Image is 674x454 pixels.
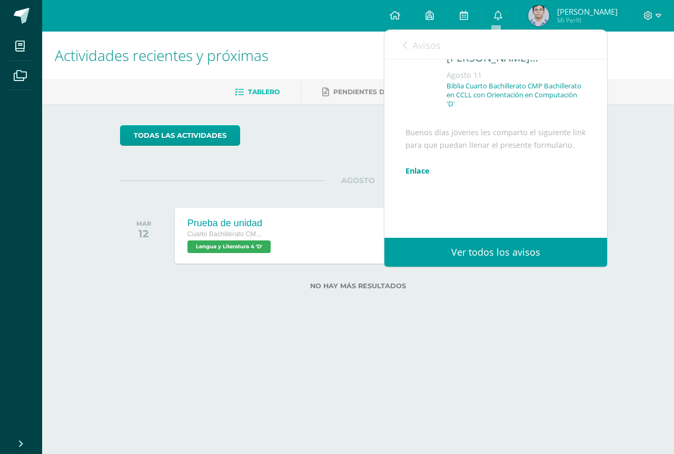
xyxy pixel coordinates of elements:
span: Mi Perfil [557,16,618,25]
span: Cuarto Bachillerato CMP Bachillerato en CCLL con Orientación en Computación [187,230,266,238]
div: Agosto 11 [447,70,586,80]
span: [PERSON_NAME] [557,6,618,17]
span: AGOSTO [324,176,392,185]
span: Actividades recientes y próximas [55,45,269,65]
span: Lengua y Literatura 4 'D' [187,240,271,253]
div: Buenos días jóvenes les comparto el siguiente link para que puedan llenar el presente formulario. [405,126,586,268]
a: Ver todos los avisos [384,238,607,267]
div: Prueba de unidad [187,218,273,229]
div: 12 [136,227,151,240]
a: Enlace [405,166,430,176]
img: c91b06815f95a291c203c8145eecbbcc.png [528,5,549,26]
a: todas las Actividades [120,125,240,146]
span: Pendientes de entrega [333,88,423,96]
label: No hay más resultados [120,282,597,290]
a: Pendientes de entrega [322,84,423,100]
span: Avisos [412,39,441,52]
a: Tablero [235,84,280,100]
div: MAR [136,220,151,227]
p: Biblia Cuarto Bachillerato CMP Bachillerato en CCLL con Orientación en Computación 'D' [447,82,586,108]
span: Tablero [248,88,280,96]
